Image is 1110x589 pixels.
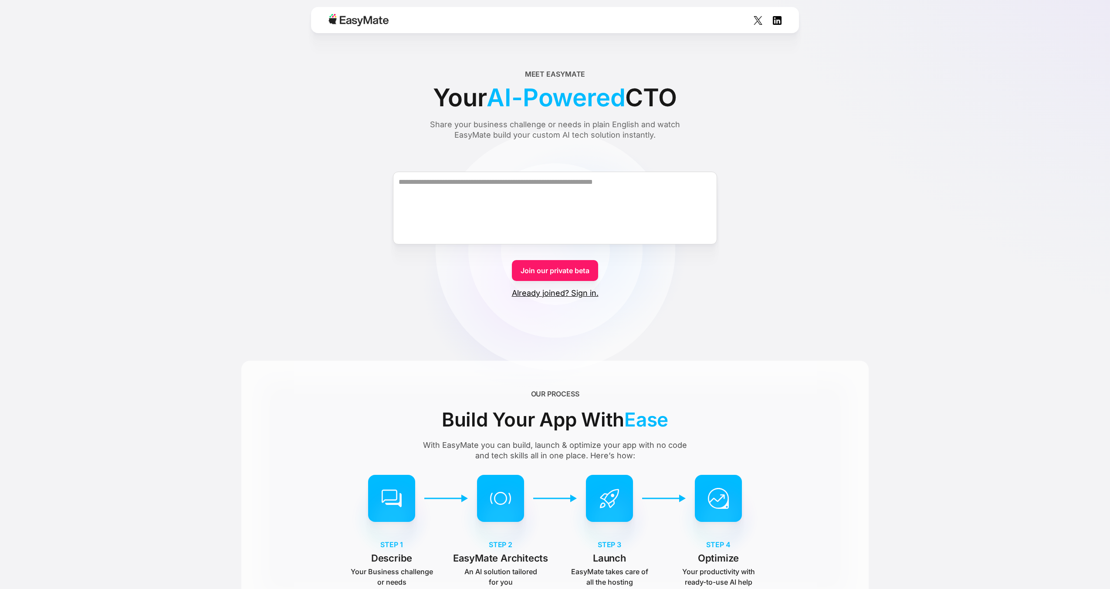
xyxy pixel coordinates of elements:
p: EasyMate takes care of all the hosting [568,566,651,587]
span: CTO [625,79,677,116]
div: Build Your App With [442,404,668,435]
span: Ease [624,404,668,435]
div: Share your business challenge or needs in plain English and watch EasyMate build your custom AI t... [413,119,697,140]
p: Your productivity with ready-to-use AI help [677,566,760,587]
div: OUR PROCESS [531,389,579,399]
img: Easymate logo [328,14,389,26]
div: Your [433,79,677,116]
p: An AI solution tailored for you [459,566,542,587]
span: AI-Powered [487,79,625,116]
div: Meet EasyMate [525,69,585,79]
a: Join our private beta [512,260,598,281]
p: Your Business challenge or needs [350,566,433,587]
p: EasyMate Architects [453,552,548,565]
form: Form [241,156,869,298]
img: Social Icon [773,16,782,25]
a: Already joined? Sign in. [512,288,599,298]
img: Social Icon [754,16,762,25]
div: With EasyMate you can build, launch & optimize your app with no code and tech skills all in one p... [417,440,693,461]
